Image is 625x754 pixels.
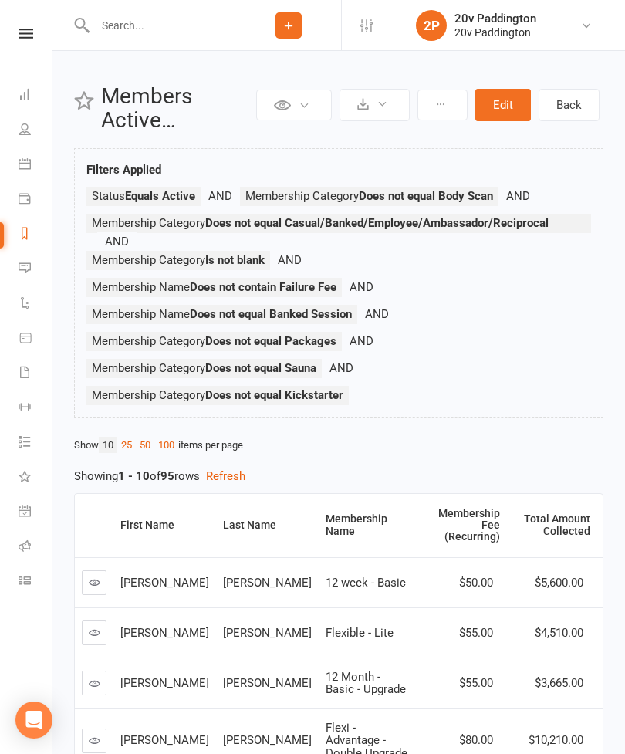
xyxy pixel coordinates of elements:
[19,218,53,252] a: Reports
[19,183,53,218] a: Payments
[326,670,406,697] span: 12 Month - Basic - Upgrade
[459,576,493,590] span: $50.00
[154,437,178,453] a: 100
[190,280,336,294] strong: Does not contain Failure Fee
[205,334,336,348] strong: Does not equal Packages
[15,702,52,739] div: Open Intercom Messenger
[19,495,53,530] a: General attendance kiosk mode
[19,322,53,357] a: Product Sales
[74,437,603,453] div: Show items per page
[475,89,531,121] button: Edit
[19,565,53,600] a: Class kiosk mode
[92,253,265,267] span: Membership Category
[92,216,549,230] span: Membership Category
[425,508,500,543] div: Membership Fee (Recurring)
[92,334,336,348] span: Membership Category
[86,163,161,177] strong: Filters Applied
[118,469,150,483] strong: 1 - 10
[326,626,394,640] span: Flexible - Lite
[223,626,312,640] span: [PERSON_NAME]
[326,513,406,537] div: Membership Name
[459,676,493,690] span: $55.00
[90,15,236,36] input: Search...
[205,216,549,230] strong: Does not equal Casual/Banked/Employee/Ambassador/Reciprocal
[92,189,195,203] span: Status
[454,25,536,39] div: 20v Paddington
[454,12,536,25] div: 20v Paddington
[206,467,245,485] button: Refresh
[160,469,174,483] strong: 95
[326,576,406,590] span: 12 week - Basic
[539,89,600,121] a: Back
[120,576,209,590] span: [PERSON_NAME]
[529,733,583,747] span: $10,210.00
[205,388,343,402] strong: Does not equal Kickstarter
[19,79,53,113] a: Dashboard
[120,733,209,747] span: [PERSON_NAME]
[359,189,493,203] strong: Does not equal Body Scan
[92,388,343,402] span: Membership Category
[19,148,53,183] a: Calendar
[120,626,209,640] span: [PERSON_NAME]
[223,733,312,747] span: [PERSON_NAME]
[136,437,154,453] a: 50
[535,626,583,640] span: $4,510.00
[459,626,493,640] span: $55.00
[205,253,265,267] strong: Is not blank
[92,280,336,294] span: Membership Name
[535,676,583,690] span: $3,665.00
[19,461,53,495] a: What's New
[120,676,209,690] span: [PERSON_NAME]
[101,85,252,133] h2: Members Active (Recurring)
[190,307,352,321] strong: Does not equal Banked Session
[223,576,312,590] span: [PERSON_NAME]
[117,437,136,453] a: 25
[205,361,316,375] strong: Does not equal Sauna
[92,361,316,375] span: Membership Category
[223,519,306,531] div: Last Name
[19,113,53,148] a: People
[535,576,583,590] span: $5,600.00
[99,437,117,453] a: 10
[125,189,195,203] strong: Equals Active
[74,467,603,485] div: Showing of rows
[120,519,204,531] div: First Name
[519,513,590,537] div: Total Amount Collected
[416,10,447,41] div: 2P
[92,307,352,321] span: Membership Name
[245,189,493,203] span: Membership Category
[459,733,493,747] span: $80.00
[223,676,312,690] span: [PERSON_NAME]
[19,530,53,565] a: Roll call kiosk mode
